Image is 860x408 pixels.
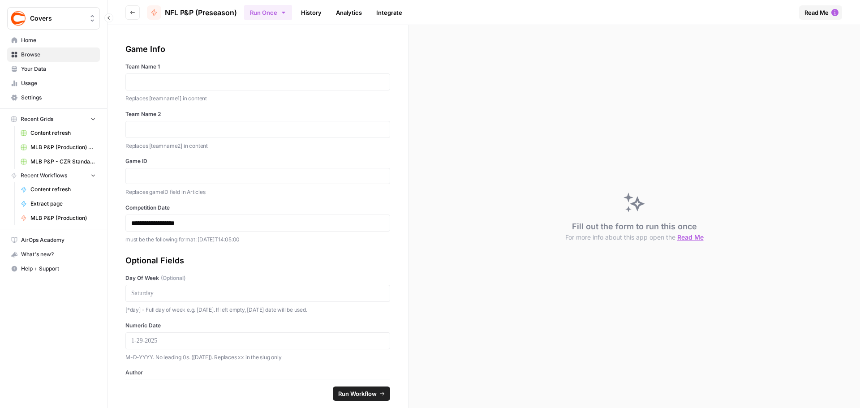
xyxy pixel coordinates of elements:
[21,36,96,44] span: Home
[7,233,100,247] a: AirOps Academy
[21,65,96,73] span: Your Data
[8,248,99,261] div: What's new?
[565,220,704,242] div: Fill out the form to run this once
[21,172,67,180] span: Recent Workflows
[21,115,53,123] span: Recent Grids
[677,233,704,241] span: Read Me
[30,200,96,208] span: Extract page
[21,265,96,273] span: Help + Support
[7,47,100,62] a: Browse
[125,43,390,56] div: Game Info
[125,142,390,150] p: Replaces [teamname2] in content
[799,5,842,20] button: Read Me
[7,33,100,47] a: Home
[21,94,96,102] span: Settings
[30,14,84,23] span: Covers
[30,143,96,151] span: MLB P&P (Production) Grid (4)
[296,5,327,20] a: History
[331,5,367,20] a: Analytics
[125,204,390,212] label: Competition Date
[21,79,96,87] span: Usage
[7,7,100,30] button: Workspace: Covers
[125,305,390,314] p: [*day] - Full day of week e.g. [DATE]. If left empty, [DATE] date will be used.
[565,233,704,242] button: For more info about this app open the Read Me
[7,169,100,182] button: Recent Workflows
[21,51,96,59] span: Browse
[30,185,96,193] span: Content refresh
[338,389,377,398] span: Run Workflow
[17,211,100,225] a: MLB P&P (Production)
[125,157,390,165] label: Game ID
[125,274,390,282] label: Day Of Week
[17,126,100,140] a: Content refresh
[371,5,408,20] a: Integrate
[7,62,100,76] a: Your Data
[125,63,390,71] label: Team Name 1
[147,5,237,20] a: NFL P&P (Preseason)
[125,322,390,330] label: Numeric Date
[30,158,96,166] span: MLB P&P - CZR Standard (Production) Grid
[17,182,100,197] a: Content refresh
[10,10,26,26] img: Covers Logo
[7,90,100,105] a: Settings
[244,5,292,20] button: Run Once
[125,353,390,362] p: M-D-YYYY. No leading 0s. ([DATE]). Replaces xx in the slug only
[17,140,100,155] a: MLB P&P (Production) Grid (4)
[165,7,237,18] span: NFL P&P (Preseason)
[125,188,390,197] p: Replaces gameID field in Articles
[17,197,100,211] a: Extract page
[125,369,390,377] label: Author
[7,262,100,276] button: Help + Support
[21,236,96,244] span: AirOps Academy
[125,94,390,103] p: Replaces [teamname1] in content
[17,155,100,169] a: MLB P&P - CZR Standard (Production) Grid
[125,254,390,267] div: Optional Fields
[7,112,100,126] button: Recent Grids
[125,110,390,118] label: Team Name 2
[7,76,100,90] a: Usage
[7,247,100,262] button: What's new?
[125,235,390,244] p: must be the following format: [DATE]T14:05:00
[804,8,829,17] span: Read Me
[333,387,390,401] button: Run Workflow
[30,129,96,137] span: Content refresh
[30,214,96,222] span: MLB P&P (Production)
[161,274,185,282] span: (Optional)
